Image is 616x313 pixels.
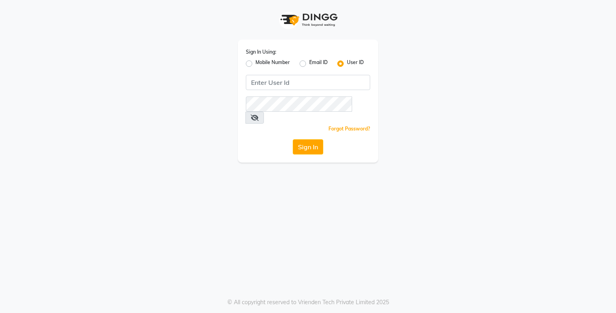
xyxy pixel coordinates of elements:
input: Username [246,75,370,90]
label: Sign In Using: [246,48,276,56]
button: Sign In [293,139,323,154]
label: Mobile Number [255,59,290,68]
a: Forgot Password? [328,126,370,132]
input: Username [246,96,352,112]
label: User ID [347,59,364,68]
label: Email ID [309,59,328,68]
img: logo1.svg [276,8,340,32]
